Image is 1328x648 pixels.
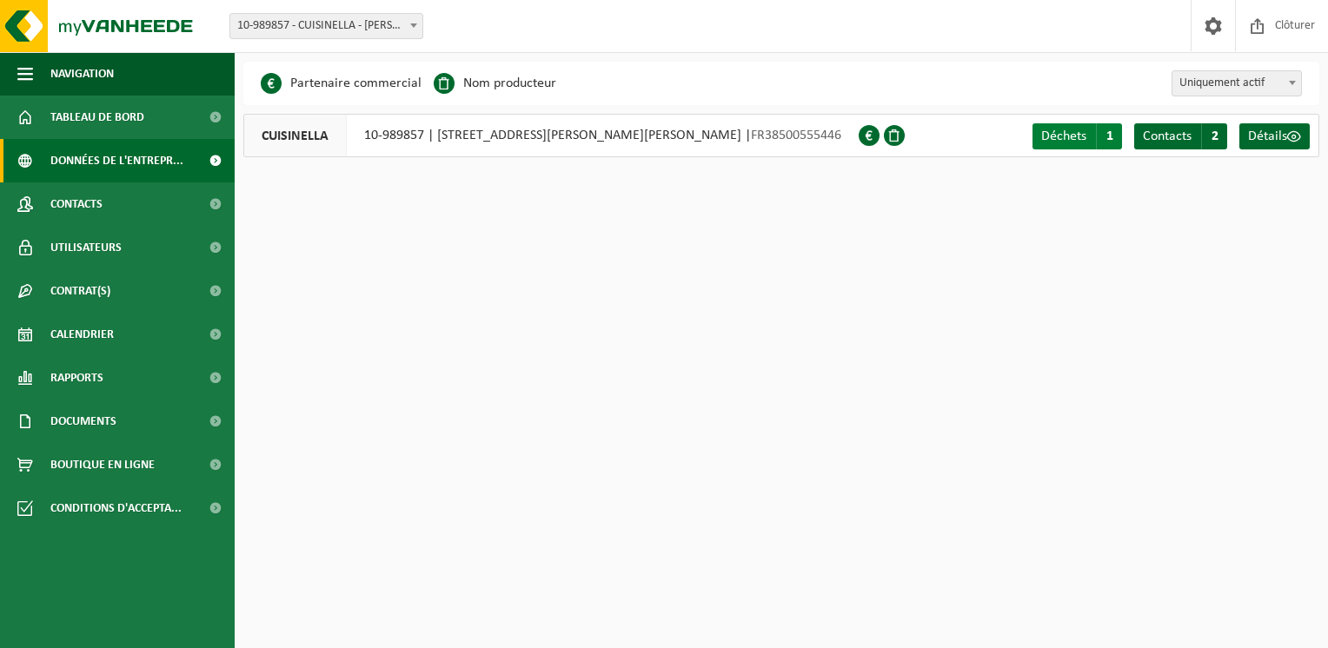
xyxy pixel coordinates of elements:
span: Utilisateurs [50,226,122,269]
li: Partenaire commercial [261,70,422,96]
div: 10-989857 | [STREET_ADDRESS][PERSON_NAME][PERSON_NAME] | [243,114,859,157]
span: 1 [1096,123,1122,149]
span: Tableau de bord [50,96,144,139]
span: Calendrier [50,313,114,356]
span: Uniquement actif [1172,71,1301,96]
span: Boutique en ligne [50,443,155,486]
span: CUISINELLA [244,115,347,156]
span: Déchets [1041,129,1086,143]
span: Conditions d'accepta... [50,486,182,530]
a: Détails [1239,123,1310,149]
span: 10-989857 - CUISINELLA - DECHY [230,14,422,38]
span: Contacts [50,182,103,226]
span: FR38500555446 [751,129,841,142]
span: Rapports [50,356,103,400]
a: Contacts 2 [1134,123,1227,149]
span: Détails [1248,129,1287,143]
span: Documents [50,400,116,443]
a: Déchets 1 [1033,123,1122,149]
span: Contrat(s) [50,269,110,313]
span: Données de l'entrepr... [50,139,183,182]
li: Nom producteur [434,70,556,96]
span: Uniquement actif [1172,70,1302,96]
span: 10-989857 - CUISINELLA - DECHY [229,13,423,39]
span: 2 [1201,123,1227,149]
span: Contacts [1143,129,1192,143]
span: Navigation [50,52,114,96]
